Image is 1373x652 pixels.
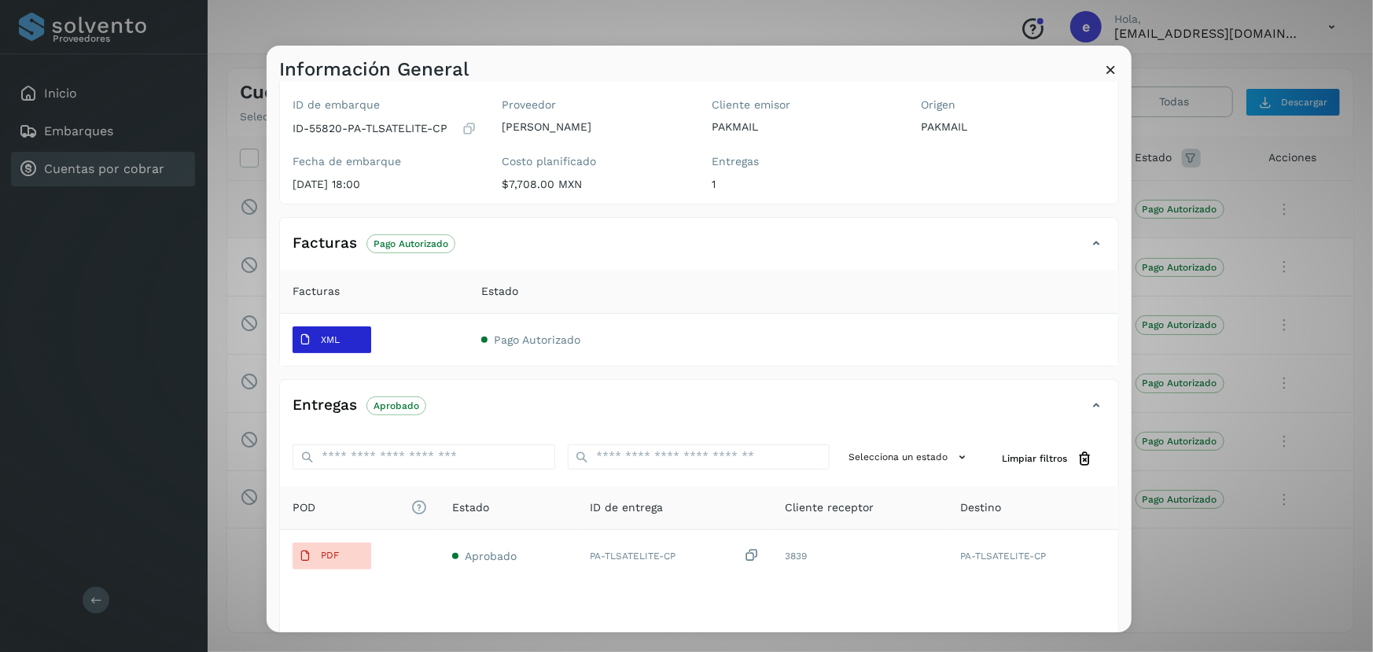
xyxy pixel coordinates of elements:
h3: Información General [279,57,469,80]
p: $7,708.00 MXN [502,178,687,191]
span: Aprobado [465,550,517,562]
span: Destino [960,499,1001,516]
p: PAKMAIL [922,120,1106,134]
p: [DATE] 18:00 [293,178,477,191]
label: Fecha de embarque [293,155,477,168]
p: XML [321,334,340,345]
td: 3839 [772,530,948,582]
label: Proveedor [502,98,687,111]
label: Cliente emisor [712,98,896,111]
button: Selecciona un estado [842,444,977,470]
div: FacturasPago Autorizado [280,230,1118,270]
p: 1 [712,178,896,191]
span: ID de entrega [590,499,663,516]
span: Estado [481,283,518,300]
span: Pago Autorizado [494,333,580,346]
button: PDF [293,543,371,569]
p: PDF [321,550,339,561]
span: Estado [452,499,489,516]
span: Facturas [293,283,340,300]
p: Aprobado [374,400,419,411]
span: Cliente receptor [785,499,874,516]
label: Origen [922,98,1106,111]
p: Pago Autorizado [374,238,448,249]
div: PA-TLSATELITE-CP [590,547,760,564]
h4: Entregas [293,396,357,414]
p: [PERSON_NAME] [502,120,687,134]
h4: Facturas [293,234,357,252]
span: POD [293,499,427,516]
div: EntregasAprobado [280,392,1118,432]
span: Limpiar filtros [1002,451,1067,466]
p: PAKMAIL [712,120,896,134]
label: Costo planificado [502,155,687,168]
td: PA-TLSATELITE-CP [948,530,1118,582]
p: ID-55820-PA-TLSATELITE-CP [293,122,447,135]
label: Entregas [712,155,896,168]
button: Limpiar filtros [989,444,1106,473]
button: XML [293,326,371,353]
label: ID de embarque [293,98,477,111]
